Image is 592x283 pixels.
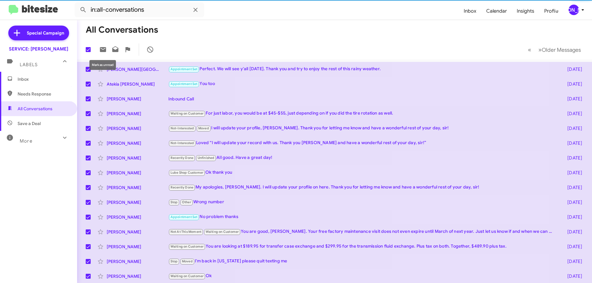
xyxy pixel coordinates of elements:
[168,184,557,191] div: My apologies, [PERSON_NAME]. I will update your profile on here. Thank you for letting me know an...
[557,199,587,205] div: [DATE]
[557,244,587,250] div: [DATE]
[107,199,168,205] div: [PERSON_NAME]
[107,140,168,146] div: [PERSON_NAME]
[512,2,539,20] a: Insights
[168,66,557,73] div: Perfect. We will see y'all [DATE]. Thank you and try to enjoy the rest of this rainy weather.
[171,200,178,204] span: Stop
[168,199,557,206] div: Wrong number
[107,184,168,191] div: [PERSON_NAME]
[107,258,168,265] div: [PERSON_NAME]
[168,169,557,176] div: Ok thank you
[18,91,70,97] span: Needs Response
[107,155,168,161] div: [PERSON_NAME]
[107,170,168,176] div: [PERSON_NAME]
[18,120,41,127] span: Save a Deal
[539,2,563,20] a: Profile
[20,62,38,67] span: Labels
[557,125,587,131] div: [DATE]
[182,200,191,204] span: Other
[89,60,116,70] div: Mark as unread
[557,155,587,161] div: [DATE]
[168,243,557,250] div: You are looking at $189.95 for transfer case exchange and $299.95 for the transmission fluid exch...
[86,25,158,35] h1: All Conversations
[524,43,585,56] nav: Page navigation example
[524,43,535,56] button: Previous
[107,81,168,87] div: Atekia [PERSON_NAME]
[171,171,203,175] span: Lube Shop Customer
[107,244,168,250] div: [PERSON_NAME]
[557,258,587,265] div: [DATE]
[168,80,557,87] div: You too
[171,230,202,234] span: Not At This Moment
[557,81,587,87] div: [DATE]
[171,126,194,130] span: Not-Interested
[75,2,204,17] input: Search
[168,110,557,117] div: For just labor, you would be at $45-$55, just depending on if you did the tire rotation as well.
[171,141,194,145] span: Not-Interested
[171,274,204,278] span: Waiting on Customer
[8,26,69,40] a: Special Campaign
[168,139,557,147] div: Loved “I will update your record with us. Thank you [PERSON_NAME] and have a wonderful rest of yo...
[557,184,587,191] div: [DATE]
[107,125,168,131] div: [PERSON_NAME]
[557,66,587,72] div: [DATE]
[168,125,557,132] div: I will update your profile, [PERSON_NAME]. Thank you for letting me know and have a wonderful res...
[557,229,587,235] div: [DATE]
[557,214,587,220] div: [DATE]
[171,82,198,86] span: Appointment Set
[168,273,557,280] div: Ok
[107,96,168,102] div: [PERSON_NAME]
[557,273,587,279] div: [DATE]
[171,215,198,219] span: Appointment Set
[168,154,557,161] div: All good. Have a great day!
[171,245,204,249] span: Waiting on Customer
[107,229,168,235] div: [PERSON_NAME]
[171,67,198,71] span: Appointment Set
[18,76,70,82] span: Inbox
[557,111,587,117] div: [DATE]
[557,140,587,146] div: [DATE]
[107,111,168,117] div: [PERSON_NAME]
[168,228,557,235] div: You are good, [PERSON_NAME]. Your free factory maintenance visit does not even expire until March...
[206,230,239,234] span: Waiting on Customer
[171,185,194,189] span: Recently Done
[481,2,512,20] a: Calendar
[107,214,168,220] div: [PERSON_NAME]
[20,138,32,144] span: More
[18,106,52,112] span: All Conversations
[171,259,178,263] span: Stop
[563,5,585,15] button: [PERSON_NAME]
[542,46,581,53] span: Older Messages
[535,43,585,56] button: Next
[557,170,587,176] div: [DATE]
[569,5,579,15] div: [PERSON_NAME]
[171,156,194,160] span: Recently Done
[107,66,168,72] div: [PERSON_NAME][GEOGRAPHIC_DATA]
[557,96,587,102] div: [DATE]
[198,126,209,130] span: Moved
[182,259,193,263] span: Moved
[9,46,68,52] div: SERVICE: [PERSON_NAME]
[27,30,64,36] span: Special Campaign
[171,111,204,115] span: Waiting on Customer
[538,46,542,54] span: »
[168,96,557,102] div: Inbound Call
[107,273,168,279] div: [PERSON_NAME]
[198,156,215,160] span: Unfinished
[168,258,557,265] div: I'm back in [US_STATE] please quit texting me
[459,2,481,20] a: Inbox
[168,213,557,220] div: No problem thanks
[528,46,531,54] span: «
